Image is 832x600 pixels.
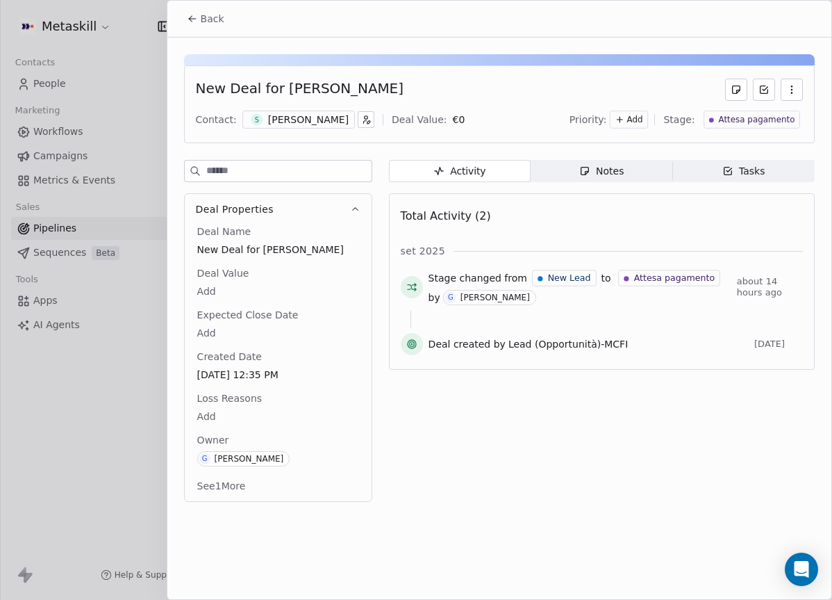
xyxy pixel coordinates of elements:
[627,114,643,126] span: Add
[185,225,372,501] div: Deal Properties
[401,209,491,222] span: Total Activity (2)
[189,473,254,498] button: See1More
[194,266,252,280] span: Deal Value
[737,276,803,298] span: about 14 hours ago
[663,113,694,127] span: Stage:
[429,337,506,351] span: Deal created by
[197,243,359,257] span: New Deal for [PERSON_NAME]
[392,113,447,127] div: Deal Value:
[201,12,224,26] span: Back
[194,433,232,447] span: Owner
[579,164,624,179] div: Notes
[194,391,265,405] span: Loss Reasons
[194,308,301,322] span: Expected Close Date
[754,339,803,350] span: [DATE]
[633,272,714,284] span: Attesa pagamento
[429,291,440,305] span: by
[508,337,628,351] span: Lead (Opportunità)-MCFI
[196,79,403,101] div: New Deal for [PERSON_NAME]
[601,271,611,285] span: to
[197,368,359,382] span: [DATE] 12:35 PM
[569,113,607,127] span: Priority:
[194,225,254,238] span: Deal Name
[215,454,284,464] div: [PERSON_NAME]
[197,284,359,298] span: Add
[197,410,359,423] span: Add
[453,114,465,125] span: € 0
[460,293,530,302] div: [PERSON_NAME]
[185,194,372,225] button: Deal Properties
[194,350,265,364] span: Created Date
[196,113,237,127] div: Contact:
[448,292,454,303] div: G
[268,113,349,127] div: [PERSON_NAME]
[196,202,274,216] span: Deal Properties
[722,164,765,179] div: Tasks
[548,272,591,284] span: New Lead
[202,453,208,464] div: G
[429,271,527,285] span: Stage changed from
[401,244,445,258] span: set 2025
[718,114,794,126] span: Attesa pagamento
[178,6,233,31] button: Back
[785,553,818,586] div: Open Intercom Messenger
[197,326,359,340] span: Add
[251,114,263,126] span: S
